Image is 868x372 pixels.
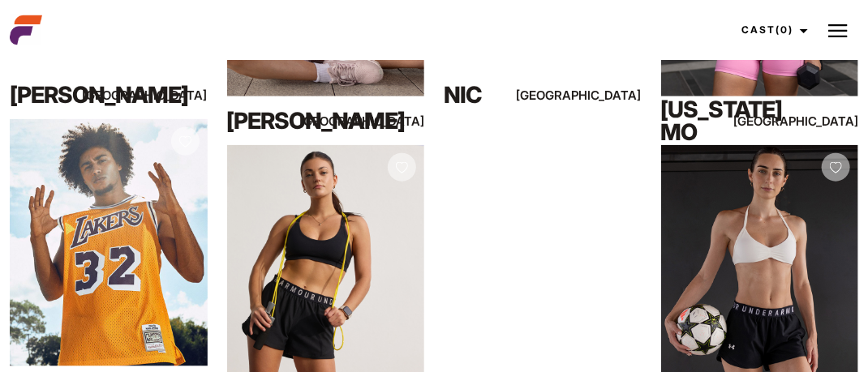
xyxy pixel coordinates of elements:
[727,8,818,52] a: Cast(0)
[444,79,562,111] div: Nic
[148,85,207,105] div: [GEOGRAPHIC_DATA]
[582,85,641,105] div: [GEOGRAPHIC_DATA]
[10,79,128,111] div: [PERSON_NAME]
[828,21,848,41] img: Burger icon
[227,105,346,137] div: [PERSON_NAME]
[799,111,858,131] div: [GEOGRAPHIC_DATA]
[365,111,424,131] div: [GEOGRAPHIC_DATA]
[10,14,42,46] img: cropped-aefm-brand-fav-22-square.png
[776,24,793,36] span: (0)
[661,105,780,137] div: [US_STATE] Mo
